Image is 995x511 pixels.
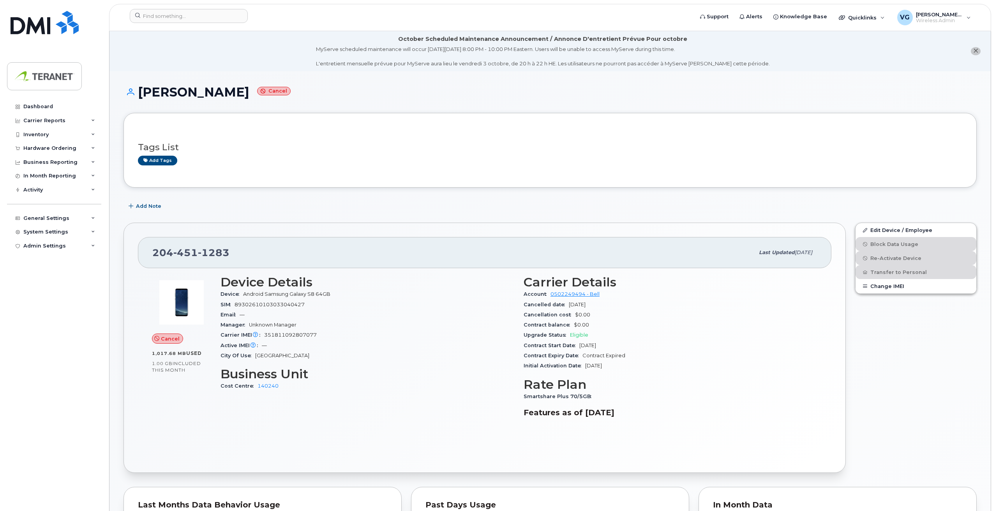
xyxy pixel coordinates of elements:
div: In Month Data [713,501,962,509]
span: Cancellation cost [524,312,575,318]
span: Cancel [161,335,180,342]
button: Transfer to Personal [856,265,976,279]
a: Add tags [138,156,177,165]
img: image20231002-3703462-14z1eb8.jpeg [158,279,205,326]
h3: Tags List [138,142,962,152]
span: 89302610103033040427 [235,302,305,307]
span: City Of Use [221,353,255,358]
span: Carrier IMEI [221,332,264,338]
button: Block Data Usage [856,237,976,251]
a: 140240 [258,383,279,389]
span: Cost Centre [221,383,258,389]
a: 0502249494 - Bell [550,291,600,297]
span: Cancelled date [524,302,569,307]
span: Add Note [136,202,161,210]
div: MyServe scheduled maintenance will occur [DATE][DATE] 8:00 PM - 10:00 PM Eastern. Users will be u... [316,46,770,67]
div: Past Days Usage [425,501,675,509]
span: Manager [221,322,249,328]
span: Smartshare Plus 70/5GB [524,393,595,399]
button: Re-Activate Device [856,251,976,265]
span: Active IMEI [221,342,262,348]
span: Eligible [570,332,588,338]
small: Cancel [257,87,291,96]
div: October Scheduled Maintenance Announcement / Annonce D'entretient Prévue Pour octobre [398,35,687,43]
span: Account [524,291,550,297]
span: [DATE] [795,249,812,255]
span: [GEOGRAPHIC_DATA] [255,353,309,358]
div: Last Months Data Behavior Usage [138,501,387,509]
span: included this month [152,360,201,373]
button: Add Note [123,199,168,213]
span: Email [221,312,240,318]
span: Upgrade Status [524,332,570,338]
h1: [PERSON_NAME] [123,85,977,99]
span: [DATE] [569,302,586,307]
span: $0.00 [574,322,589,328]
span: used [186,350,202,356]
span: 451 [173,247,198,258]
span: 351811092807077 [264,332,317,338]
h3: Device Details [221,275,514,289]
button: Change IMEI [856,279,976,293]
span: Device [221,291,243,297]
span: — [240,312,245,318]
span: — [262,342,267,348]
span: 1,017.68 MB [152,351,186,356]
h3: Rate Plan [524,378,817,392]
span: Contract Start Date [524,342,579,348]
span: Last updated [759,249,795,255]
span: Re-Activate Device [870,255,921,261]
span: Contract Expiry Date [524,353,582,358]
span: 204 [152,247,229,258]
span: 1283 [198,247,229,258]
h3: Carrier Details [524,275,817,289]
span: 1.00 GB [152,361,173,366]
button: close notification [971,47,981,55]
span: [DATE] [585,363,602,369]
span: [DATE] [579,342,596,348]
h3: Business Unit [221,367,514,381]
span: $0.00 [575,312,590,318]
span: Contract balance [524,322,574,328]
span: SIM [221,302,235,307]
span: Contract Expired [582,353,625,358]
span: Android Samsung Galaxy S8 64GB [243,291,330,297]
h3: Features as of [DATE] [524,408,817,417]
span: Unknown Manager [249,322,296,328]
a: Edit Device / Employee [856,223,976,237]
span: Initial Activation Date [524,363,585,369]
